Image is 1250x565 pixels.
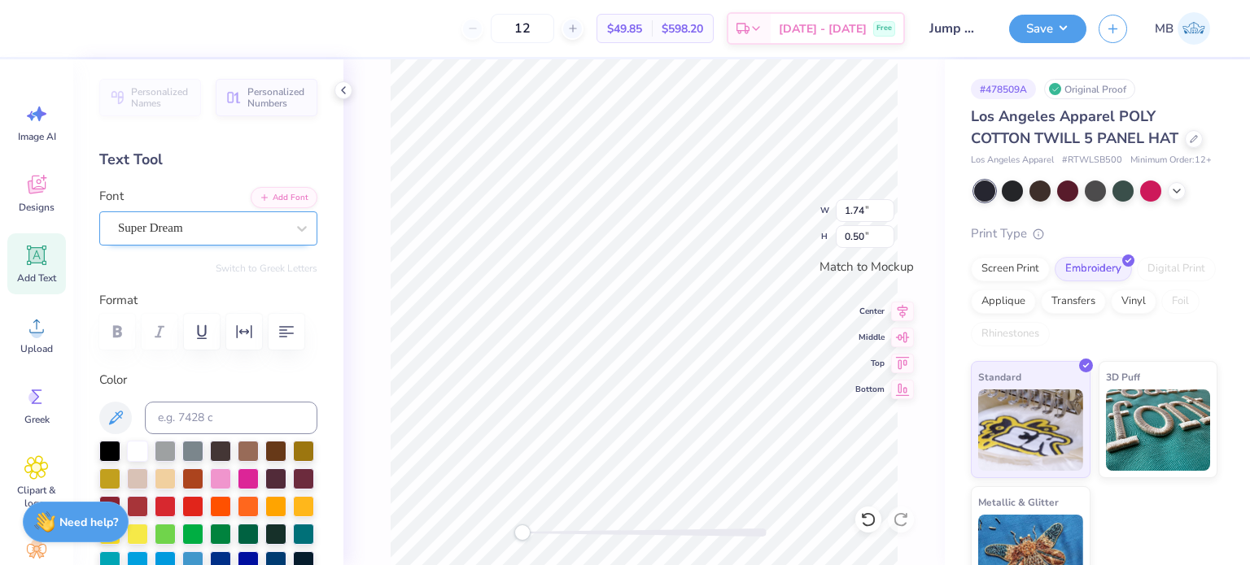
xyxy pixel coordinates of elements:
[779,20,867,37] span: [DATE] - [DATE]
[19,201,55,214] span: Designs
[20,342,53,355] span: Upload
[18,130,56,143] span: Image AI
[99,187,124,206] label: Font
[99,79,201,116] button: Personalized Names
[971,79,1036,99] div: # 478509A
[1111,289,1156,314] div: Vinyl
[1137,257,1216,281] div: Digital Print
[1155,20,1174,38] span: MB
[251,187,317,208] button: Add Font
[971,289,1036,314] div: Applique
[917,12,997,45] input: Untitled Design
[99,149,317,171] div: Text Tool
[855,357,885,370] span: Top
[855,305,885,318] span: Center
[1161,289,1200,314] div: Foil
[216,262,317,275] button: Switch to Greek Letters
[1055,257,1132,281] div: Embroidery
[971,106,1178,148] span: Los Angeles Apparel POLY COTTON TWILL 5 PANEL HAT
[855,383,885,396] span: Bottom
[1147,12,1217,45] a: MB
[99,371,317,389] label: Color
[978,389,1083,471] img: Standard
[971,322,1050,346] div: Rhinestones
[145,402,317,434] input: e.g. 7428 c
[876,23,892,34] span: Free
[1106,368,1140,385] span: 3D Puff
[491,14,554,43] input: – –
[1106,389,1211,471] img: 3D Puff
[24,413,50,426] span: Greek
[855,331,885,344] span: Middle
[978,493,1059,511] span: Metallic & Glitter
[1130,154,1212,167] span: Minimum Order: 12 +
[1044,79,1135,99] div: Original Proof
[131,86,191,109] span: Personalized Names
[59,515,118,530] strong: Need help?
[99,291,317,310] label: Format
[514,524,531,541] div: Accessibility label
[971,154,1054,167] span: Los Angeles Apparel
[1178,12,1210,45] img: Marianne Bagtang
[10,484,63,510] span: Clipart & logos
[1062,154,1122,167] span: # RTWLSB500
[607,20,642,37] span: $49.85
[662,20,703,37] span: $598.20
[17,272,56,285] span: Add Text
[971,257,1050,281] div: Screen Print
[978,368,1021,385] span: Standard
[1041,289,1106,314] div: Transfers
[247,86,308,109] span: Personalized Numbers
[971,224,1217,243] div: Print Type
[216,79,317,116] button: Personalized Numbers
[1009,15,1086,43] button: Save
